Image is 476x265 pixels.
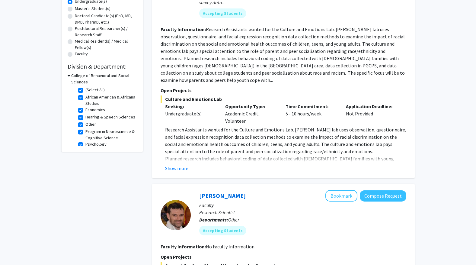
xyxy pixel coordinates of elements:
p: Faculty [199,202,406,209]
div: Academic Credit, Volunteer [221,103,281,124]
label: (Select All) [85,87,105,93]
div: Not Provided [341,103,402,124]
p: Opportunity Type: [225,103,276,110]
b: Faculty Information: [161,244,206,250]
p: Open Projects [161,87,406,94]
label: Other [85,121,96,128]
span: No Faculty Information [206,244,254,250]
button: Show more [165,165,188,172]
label: Postdoctoral Researcher(s) / Research Staff [75,25,137,38]
label: Psychology [85,141,107,147]
label: African American & Africana Studies [85,94,136,107]
span: Other [228,217,239,223]
div: Undergraduate(s) [165,110,216,117]
button: Compose Request to Jeremy Purcell [360,190,406,202]
p: Time Commitment: [286,103,337,110]
span: Culture and Emotions Lab [161,95,406,103]
label: Economics [85,107,105,113]
label: Program in Neuroscience & Cognitive Science [85,128,136,141]
p: Application Deadline: [346,103,397,110]
p: Research Scientist [199,209,406,216]
b: Faculty Information: [161,26,206,32]
b: Departments: [199,217,228,223]
label: Medical Resident(s) / Medical Fellow(s) [75,38,137,51]
fg-read-more: Research Assistants wanted for the Culture and Emotions Lab. [PERSON_NAME] lab uses observation, ... [161,26,405,83]
div: 5 - 10 hours/week [281,103,341,124]
mat-chip: Accepting Students [199,8,246,18]
label: Hearing & Speech Sciences [85,114,135,120]
label: Doctoral Candidate(s) (PhD, MD, DMD, PharmD, etc.) [75,13,137,25]
label: Master's Student(s) [75,5,110,12]
h2: Division & Department: [68,63,137,70]
button: Add Jeremy Purcell to Bookmarks [325,190,357,202]
label: Faculty [75,51,88,57]
iframe: Chat [5,238,26,260]
h3: College of Behavioral and Social Sciences [71,73,137,85]
p: Open Projects [161,253,406,260]
p: Seeking: [165,103,216,110]
p: Research Assistants wanted for the Culture and Emotions Lab. [PERSON_NAME] lab uses observation, ... [165,126,406,155]
mat-chip: Accepting Students [199,226,246,235]
p: Planned research includes behavioral coding of data collected with [DEMOGRAPHIC_DATA] families wi... [165,155,406,191]
a: [PERSON_NAME] [199,192,246,199]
